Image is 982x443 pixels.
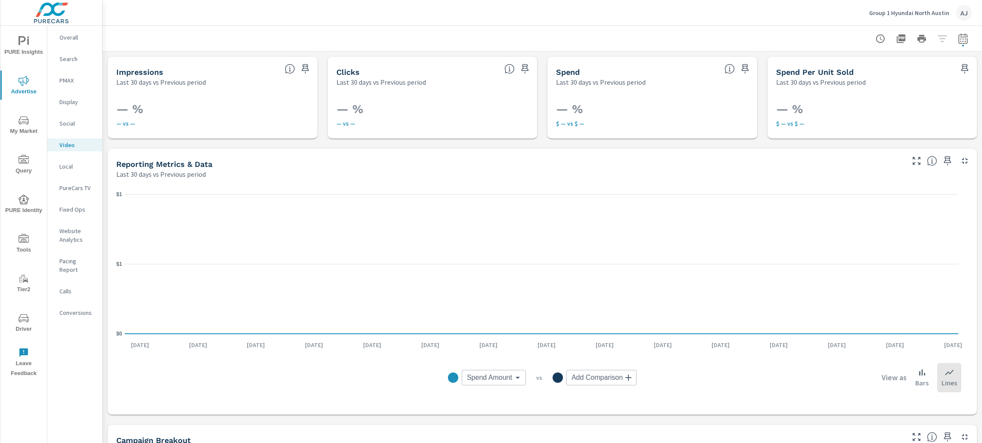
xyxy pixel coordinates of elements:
[59,308,95,317] p: Conversions
[125,341,155,349] p: [DATE]
[572,373,623,382] span: Add Comparison
[473,341,503,349] p: [DATE]
[3,115,44,136] span: My Market
[116,102,309,117] h3: — %
[3,234,44,255] span: Tools
[357,341,387,349] p: [DATE]
[59,76,95,85] p: PMAX
[504,64,515,74] span: The number of times an ad was clicked by a consumer.
[47,160,102,173] div: Local
[47,255,102,276] div: Pacing Report
[467,373,512,382] span: Spend Amount
[116,191,122,197] text: $1
[556,77,646,87] p: Last 30 days vs Previous period
[116,120,309,127] p: — vs —
[880,341,910,349] p: [DATE]
[556,120,749,127] p: $ — vs $ —
[913,30,930,47] button: Print Report
[566,370,637,385] div: Add Comparison
[724,64,735,74] span: The amount of money spent on advertising during the period.
[3,274,44,295] span: Tier2
[927,432,937,442] span: This is a summary of Video performance results by campaign. Each column can be sorted.
[462,370,526,385] div: Spend Amount
[531,341,562,349] p: [DATE]
[3,194,44,215] span: PURE Identity
[47,74,102,87] div: PMAX
[915,378,929,388] p: Bars
[47,203,102,216] div: Fixed Ops
[116,77,206,87] p: Last 30 days vs Previous period
[59,205,95,214] p: Fixed Ops
[336,102,529,117] h3: — %
[59,119,95,128] p: Social
[116,261,122,267] text: $1
[590,341,620,349] p: [DATE]
[822,341,852,349] p: [DATE]
[705,341,736,349] p: [DATE]
[47,31,102,44] div: Overall
[183,341,213,349] p: [DATE]
[59,55,95,63] p: Search
[59,33,95,42] p: Overall
[910,154,923,168] button: Make Fullscreen
[556,68,580,77] h5: Spend
[47,95,102,108] div: Display
[956,5,972,21] div: AJ
[59,98,95,106] p: Display
[776,120,969,127] p: $ — vs $ —
[776,102,969,117] h3: — %
[116,160,212,169] h5: Reporting Metrics & Data
[59,184,95,192] p: PureCars TV
[3,313,44,334] span: Driver
[47,117,102,130] div: Social
[59,227,95,244] p: Website Analytics
[116,169,206,179] p: Last 30 days vs Previous period
[3,348,44,378] span: Leave Feedback
[47,306,102,319] div: Conversions
[59,141,95,149] p: Video
[336,120,529,127] p: — vs —
[241,341,271,349] p: [DATE]
[869,9,949,17] p: Group 1 Hyundai North Austin
[0,26,47,382] div: nav menu
[47,182,102,194] div: PureCars TV
[47,225,102,246] div: Website Analytics
[738,62,752,76] span: Save this to your personalized report
[764,341,794,349] p: [DATE]
[47,138,102,151] div: Video
[892,30,910,47] button: "Export Report to PDF"
[299,341,329,349] p: [DATE]
[776,68,854,77] h5: Spend Per Unit Sold
[526,374,553,381] p: vs
[59,162,95,171] p: Local
[938,341,968,349] p: [DATE]
[59,257,95,274] p: Pacing Report
[116,331,122,337] text: $0
[941,154,954,168] span: Save this to your personalized report
[958,154,972,168] button: Minimize Widget
[3,76,44,97] span: Advertise
[415,341,445,349] p: [DATE]
[298,62,312,76] span: Save this to your personalized report
[954,30,972,47] button: Select Date Range
[882,373,907,382] h6: View as
[59,287,95,295] p: Calls
[3,36,44,57] span: PURE Insights
[336,68,360,77] h5: Clicks
[958,62,972,76] span: Save this to your personalized report
[47,285,102,298] div: Calls
[776,77,866,87] p: Last 30 days vs Previous period
[927,156,937,166] span: Understand Video data over time and see how metrics compare to each other.
[942,378,957,388] p: Lines
[116,68,163,77] h5: Impressions
[648,341,678,349] p: [DATE]
[285,64,295,74] span: The number of times an ad was shown on your behalf.
[518,62,532,76] span: Save this to your personalized report
[3,155,44,176] span: Query
[47,52,102,65] div: Search
[556,102,749,117] h3: — %
[336,77,426,87] p: Last 30 days vs Previous period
